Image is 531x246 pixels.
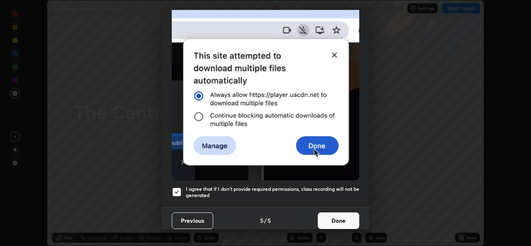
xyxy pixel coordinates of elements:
[260,216,263,225] h4: 5
[318,212,359,229] button: Done
[268,216,271,225] h4: 5
[264,216,267,225] h4: /
[172,212,213,229] button: Previous
[186,186,359,199] h5: I agree that if I don't provide required permissions, class recording will not be generated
